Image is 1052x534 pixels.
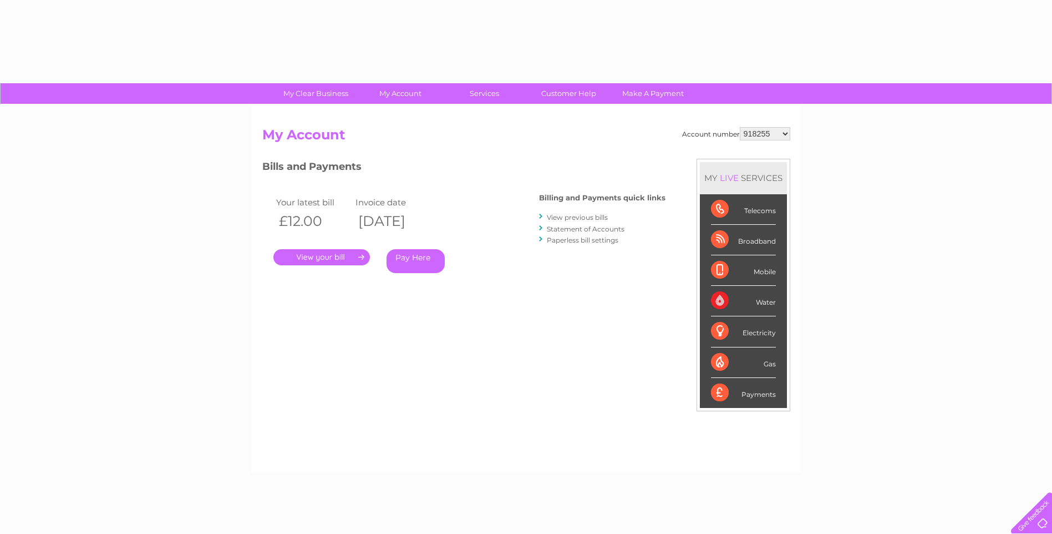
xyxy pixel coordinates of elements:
[711,347,776,378] div: Gas
[682,127,790,140] div: Account number
[547,225,624,233] a: Statement of Accounts
[700,162,787,194] div: MY SERVICES
[711,286,776,316] div: Water
[439,83,530,104] a: Services
[387,249,445,273] a: Pay Here
[547,236,618,244] a: Paperless bill settings
[711,225,776,255] div: Broadband
[270,83,362,104] a: My Clear Business
[273,249,370,265] a: .
[607,83,699,104] a: Make A Payment
[711,194,776,225] div: Telecoms
[353,210,433,233] th: [DATE]
[354,83,446,104] a: My Account
[718,173,741,183] div: LIVE
[353,195,433,210] td: Invoice date
[262,127,790,148] h2: My Account
[539,194,665,202] h4: Billing and Payments quick links
[273,195,353,210] td: Your latest bill
[273,210,353,233] th: £12.00
[711,255,776,286] div: Mobile
[711,378,776,408] div: Payments
[547,213,608,221] a: View previous bills
[262,159,665,178] h3: Bills and Payments
[523,83,614,104] a: Customer Help
[711,316,776,347] div: Electricity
